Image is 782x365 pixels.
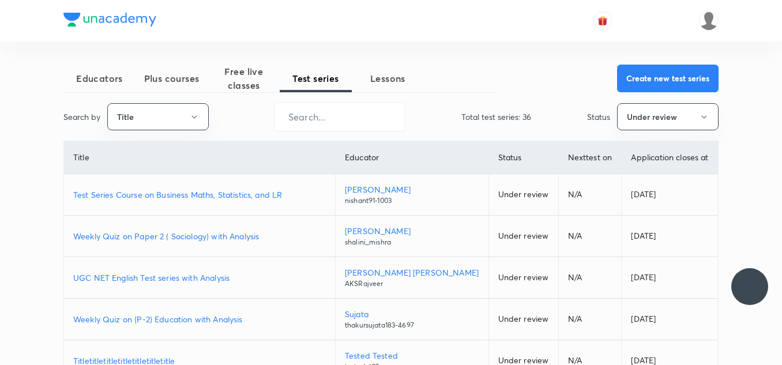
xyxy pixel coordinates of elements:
[488,174,558,216] td: Under review
[622,257,718,299] td: [DATE]
[64,141,335,174] th: Title
[488,216,558,257] td: Under review
[73,313,326,325] a: Weekly Quiz on (P-2) Education with Analysis
[622,174,718,216] td: [DATE]
[280,72,352,85] span: Test series
[345,266,479,289] a: [PERSON_NAME] [PERSON_NAME]AKSRajveer
[107,103,209,130] button: Title
[345,183,479,206] a: [PERSON_NAME]nishant91-1003
[699,11,719,31] img: roshni
[345,308,479,330] a: Sujatathakursujata183-4697
[73,230,326,242] a: Weekly Quiz on Paper 2 ( Sociology) with Analysis
[275,102,405,131] input: Search...
[488,299,558,340] td: Under review
[136,72,208,85] span: Plus courses
[345,195,479,206] p: nishant91-1003
[63,72,136,85] span: Educators
[345,237,479,247] p: shalini_mishra
[587,111,610,123] p: Status
[622,299,718,340] td: [DATE]
[597,16,608,26] img: avatar
[488,141,558,174] th: Status
[488,257,558,299] td: Under review
[73,189,326,201] a: Test Series Course on Business Maths, Statistics, and LR
[208,65,280,92] span: Free live classes
[335,141,488,174] th: Educator
[352,72,424,85] span: Lessons
[558,299,622,340] td: N/A
[558,257,622,299] td: N/A
[345,266,479,279] p: [PERSON_NAME] [PERSON_NAME]
[345,183,479,195] p: [PERSON_NAME]
[63,13,156,27] img: Company Logo
[622,141,718,174] th: Application closes at
[345,225,479,247] a: [PERSON_NAME]shalini_mishra
[743,280,757,293] img: ttu
[558,141,622,174] th: Next test on
[345,349,479,362] p: Tested Tested
[345,279,479,289] p: AKSRajveer
[63,13,156,29] a: Company Logo
[617,103,719,130] button: Under review
[558,216,622,257] td: N/A
[63,111,100,123] p: Search by
[345,308,479,320] p: Sujata
[622,216,718,257] td: [DATE]
[461,111,531,123] p: Total test series: 36
[558,174,622,216] td: N/A
[345,320,479,330] p: thakursujata183-4697
[593,12,612,30] button: avatar
[345,225,479,237] p: [PERSON_NAME]
[617,65,719,92] button: Create new test series
[73,272,326,284] a: UGC NET English Test series with Analysis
